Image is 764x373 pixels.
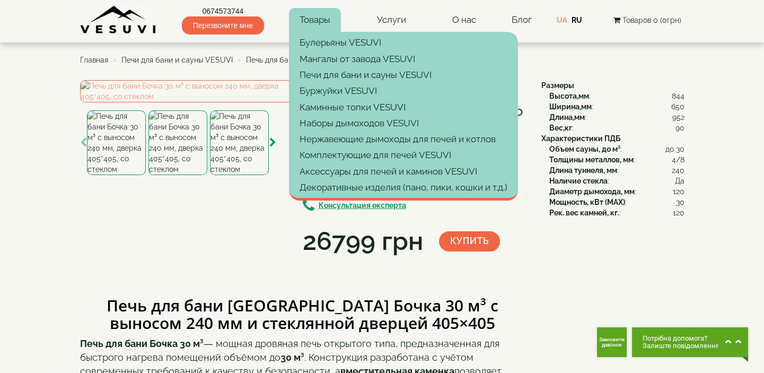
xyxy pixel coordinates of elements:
b: Высота,мм [549,92,589,100]
div: : [549,197,684,207]
span: 90 [675,123,684,133]
img: Печь для бани Бочка 30 м³ с выносом 240 мм, дверка 405*405, со стеклом [87,110,146,175]
b: Вес,кг [549,124,572,132]
a: Декоративные изделия (пано, пики, кошки и т.д.) [289,179,518,195]
b: Мощность, кВт (MAX) [549,198,625,206]
a: Нержавеющие дымоходы для печей и котлов [289,131,518,147]
div: 26799 грн [303,223,423,259]
div: : [549,186,684,197]
span: 30 [676,197,684,207]
a: Буржуйки VESUVI [289,83,518,99]
span: Потрібна допомога? [643,335,719,342]
button: Купить [439,231,500,251]
div: : [549,91,684,101]
a: Аксессуары для печей и каминов VESUVI [289,163,518,179]
span: 952 [672,112,684,123]
a: Печи для бани и сауны VESUVI [289,67,518,83]
span: 650 [671,101,684,112]
a: UA [557,16,567,24]
b: Объем сауны, до м³ [549,145,620,153]
span: Товаров 0 (0грн) [622,16,681,24]
div: : [549,207,684,218]
a: Главная [80,56,108,64]
strong: Печь для бани Бочка 30 м³ [80,338,204,349]
div: : [549,101,684,112]
div: : [549,144,684,154]
div: : [549,176,684,186]
b: Ширина,мм [549,102,592,111]
span: 120 [673,207,684,218]
button: Товаров 0 (0грн) [610,14,684,26]
span: 4/8 [672,154,684,165]
button: Chat button [632,327,748,357]
img: Печь для бани Бочка 30 м³ с выносом 240 мм, дверка 405*405, со стеклом [80,80,303,102]
span: Печь для бани Бочка 30 м³ с выносом 240 мм, дверка 405*405, со стеклом [246,56,511,64]
img: Завод VESUVI [80,5,157,34]
span: Перезвоните мне [182,16,264,34]
a: Услуги [366,8,416,32]
img: Печь для бани Бочка 30 м³ с выносом 240 мм, дверка 405*405, со стеклом [210,110,269,175]
a: Мангалы от завода VESUVI [289,51,518,67]
span: Замовити дзвінок [599,337,625,348]
button: Get Call button [597,327,627,357]
a: Блог [512,14,532,25]
a: Комплектующие для печей VESUVI [289,147,518,163]
b: Диаметр дымохода, мм [549,187,635,196]
div: : [549,112,684,123]
span: до 30 [665,144,684,154]
b: Наличие стекла [549,177,608,185]
span: 120 [673,186,684,197]
a: Каминные топки VESUVI [289,99,518,115]
b: Характеристики ПДБ [541,134,620,143]
strong: 30 м³ [280,352,304,363]
b: Размеры [541,81,574,90]
a: RU [572,16,582,24]
a: О нас [442,8,487,32]
b: Толщины металлов, мм [549,155,634,164]
img: Печь для бани Бочка 30 м³ с выносом 240 мм, дверка 405*405, со стеклом [148,110,207,175]
div: : [549,154,684,165]
b: Длина туннеля, мм [549,166,617,175]
a: Товары [289,8,341,32]
b: Длина,мм [549,113,585,122]
div: : [549,165,684,176]
b: Консультация експерта [319,201,406,210]
span: Да [675,176,684,186]
a: Печи для бани и сауны VESUVI [121,56,233,64]
div: : [549,123,684,133]
span: 844 [672,91,684,101]
a: 0674573744 [182,6,264,16]
b: Печь для бани [GEOGRAPHIC_DATA] Бочка 30 м³ с выносом 240 мм и стеклянной дверцей 405×405 [107,294,498,334]
a: Булерьяны VESUVI [289,34,518,50]
b: Рек. вес камней, кг. [549,209,619,217]
span: 240 [672,165,684,176]
a: Наборы дымоходов VESUVI [289,115,518,131]
span: Залиште повідомлення [643,342,719,350]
